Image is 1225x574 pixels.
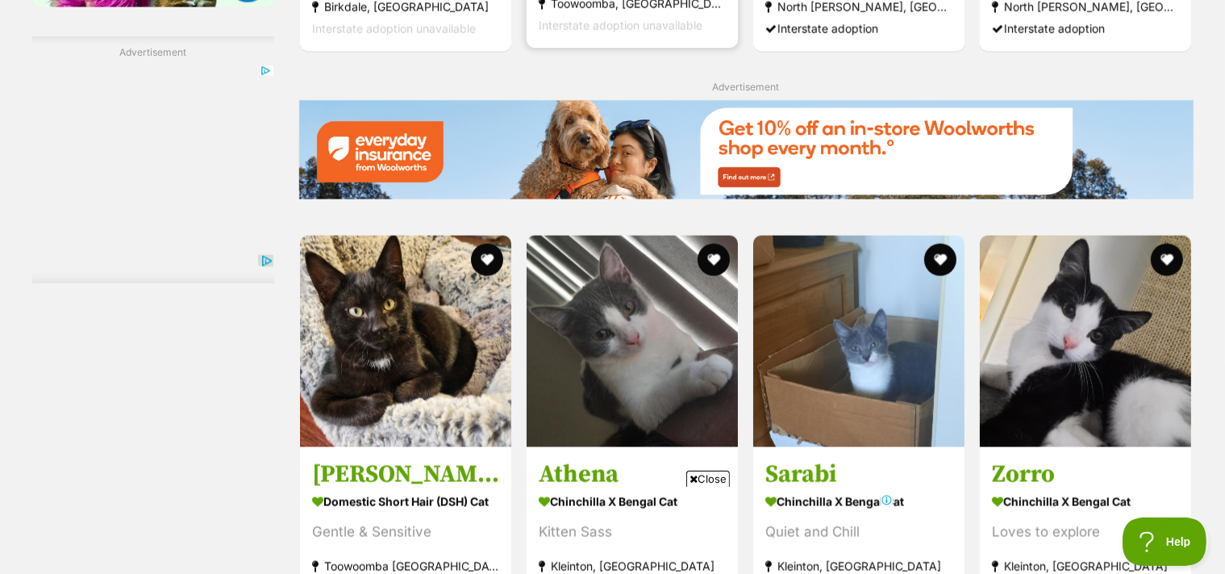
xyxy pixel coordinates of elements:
[312,22,476,36] span: Interstate adoption unavailable
[980,236,1191,447] img: Zorro - Chinchilla x Bengal Cat
[992,18,1179,40] div: Interstate adoption
[992,459,1179,489] h3: Zorro
[765,18,952,40] div: Interstate adoption
[765,459,952,489] h3: Sarabi
[298,100,1194,203] a: Everyday Insurance promotional banner
[32,65,274,267] iframe: Advertisement
[686,471,730,487] span: Close
[712,81,779,93] span: Advertisement
[312,521,499,543] div: Gentle & Sensitive
[539,19,702,32] span: Interstate adoption unavailable
[539,459,726,489] h3: Athena
[698,244,730,276] button: favourite
[319,493,906,566] iframe: Advertisement
[1123,517,1209,566] iframe: Help Scout Beacon - Open
[298,100,1194,199] img: Everyday Insurance promotional banner
[992,489,1179,513] strong: Chinchilla x Bengal Cat
[300,236,511,447] img: Winton - Domestic Short Hair (DSH) Cat
[992,521,1179,543] div: Loves to explore
[527,236,738,447] img: Athena - Chinchilla x Bengal Cat
[312,489,499,513] strong: Domestic Short Hair (DSH) Cat
[924,244,956,276] button: favourite
[32,36,274,284] div: Advertisement
[312,459,499,489] h3: [PERSON_NAME]
[753,236,965,447] img: Sarabi - Chinchilla x Bengal Cat
[1152,244,1184,276] button: favourite
[471,244,503,276] button: favourite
